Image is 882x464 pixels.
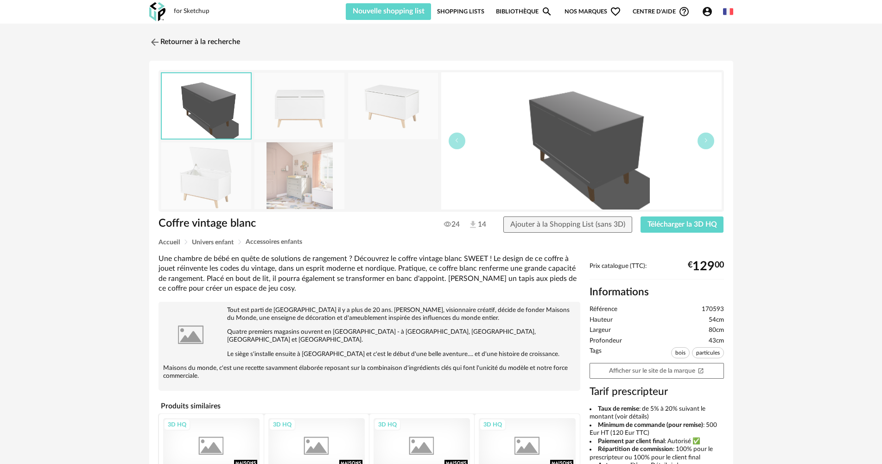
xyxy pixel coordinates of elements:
[163,364,576,380] p: Maisons du monde, c'est une recette savamment élaborée reposant sur la combinaison d'ingrédients ...
[647,221,717,228] span: Télécharger la 3D HQ
[702,6,717,17] span: Account Circle icon
[159,239,180,246] span: Accueil
[590,445,724,462] li: : 100% pour le prescripteur ou 100% pour le client final
[374,419,401,431] div: 3D HQ
[709,326,724,335] span: 80cm
[496,3,552,20] a: BibliothèqueMagnify icon
[671,347,690,358] span: bois
[692,347,724,358] span: particules
[590,363,724,379] a: Afficher sur le site de la marqueOpen In New icon
[598,446,673,452] b: Répartition de commission
[702,6,713,17] span: Account Circle icon
[246,239,302,245] span: Accessoires enfants
[346,3,431,20] button: Nouvelle shopping list
[590,262,724,280] div: Prix catalogue (TTC):
[269,419,296,431] div: 3D HQ
[590,337,622,345] span: Profondeur
[679,6,690,17] span: Help Circle Outline icon
[163,328,576,344] p: Quatre premiers magasins ouvrent en [GEOGRAPHIC_DATA] - à [GEOGRAPHIC_DATA], [GEOGRAPHIC_DATA], [...
[590,405,724,421] li: : de 5% à 20% suivant le montant (voir détails)
[468,220,478,229] img: Téléchargements
[590,385,724,399] h3: Tarif prescripteur
[441,72,722,210] img: thumbnail.png
[688,263,724,270] div: € 00
[468,220,486,230] span: 14
[598,422,703,428] b: Minimum de commande (pour remise)
[174,7,209,16] div: for Sketchup
[641,216,724,233] button: Télécharger la 3D HQ
[149,32,240,52] a: Retourner à la recherche
[709,337,724,345] span: 43cm
[723,6,733,17] img: fr
[610,6,621,17] span: Heart Outline icon
[565,3,621,20] span: Nos marques
[163,350,576,358] p: Le siège s'installe ensuite à [GEOGRAPHIC_DATA] et c'est le début d'une belle aventure.... et d'u...
[353,7,425,15] span: Nouvelle shopping list
[503,216,632,233] button: Ajouter à la Shopping List (sans 3D)
[590,347,602,361] span: Tags
[348,73,438,139] img: coffre-vintage-blanc-1000-15-33-170593_2.jpg
[479,419,506,431] div: 3D HQ
[149,37,160,48] img: svg+xml;base64,PHN2ZyB3aWR0aD0iMjQiIGhlaWdodD0iMjQiIHZpZXdCb3g9IjAgMCAyNCAyNCIgZmlsbD0ibm9uZSIgeG...
[590,286,724,299] h2: Informations
[598,438,665,445] b: Paiement par client final
[598,406,639,412] b: Taux de remise
[590,316,613,324] span: Hauteur
[437,3,484,20] a: Shopping Lists
[590,305,617,314] span: Référence
[192,239,234,246] span: Univers enfant
[149,2,165,21] img: OXP
[159,399,580,413] h4: Produits similaires
[444,220,460,229] span: 24
[590,421,724,438] li: : 500 Eur HT (120 Eur TTC)
[510,221,625,228] span: Ajouter à la Shopping List (sans 3D)
[702,305,724,314] span: 170593
[159,239,724,246] div: Breadcrumb
[163,306,219,362] img: brand logo
[692,263,715,270] span: 129
[590,438,724,446] li: : Autorisé ✅
[633,6,690,17] span: Centre d'aideHelp Circle Outline icon
[163,306,576,322] p: Tout est parti de [GEOGRAPHIC_DATA] il y a plus de 20 ans. [PERSON_NAME], visionnaire créatif, dé...
[159,216,389,231] h1: Coffre vintage blanc
[161,142,251,209] img: coffre-vintage-blanc-1000-15-33-170593_3.jpg
[254,73,344,139] img: coffre-vintage-blanc-1000-15-33-170593_1.jpg
[254,142,344,209] img: coffre-vintage-blanc-1000-15-33-170593_12.jpg
[709,316,724,324] span: 54cm
[162,73,251,139] img: thumbnail.png
[541,6,552,17] span: Magnify icon
[590,326,611,335] span: Largeur
[164,419,190,431] div: 3D HQ
[698,367,704,374] span: Open In New icon
[159,254,580,293] div: Une chambre de bébé en quête de solutions de rangement ? Découvrez le coffre vintage blanc SWEET ...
